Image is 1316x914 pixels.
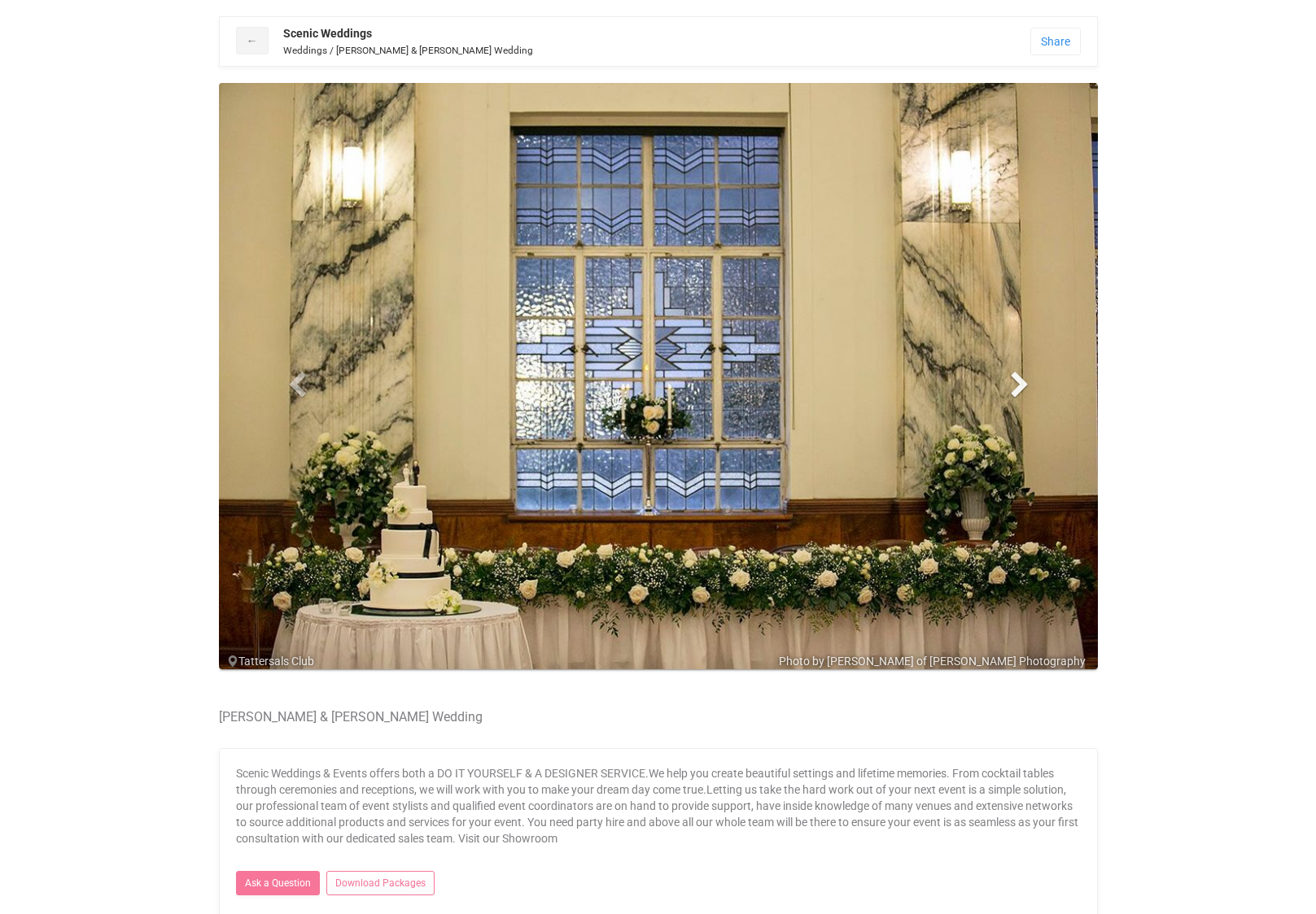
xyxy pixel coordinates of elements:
p: Scenic Weddings & Events offers both a DO IT YOURSELF & A DESIGNER SERVICE.We help you create bea... [236,765,1081,847]
a: ← [236,27,269,54]
a: Download Packages [326,871,435,895]
div: Tattersals Club [227,653,1106,669]
small: Weddings / [PERSON_NAME] & [PERSON_NAME] Wedding [283,45,533,56]
h4: [PERSON_NAME] & [PERSON_NAME] Wedding [219,710,1098,725]
a: Share [1030,28,1081,55]
a: Ask a Question [236,871,320,895]
img: 1282.jpeg [219,83,1098,669]
strong: Scenic Weddings [283,27,372,40]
